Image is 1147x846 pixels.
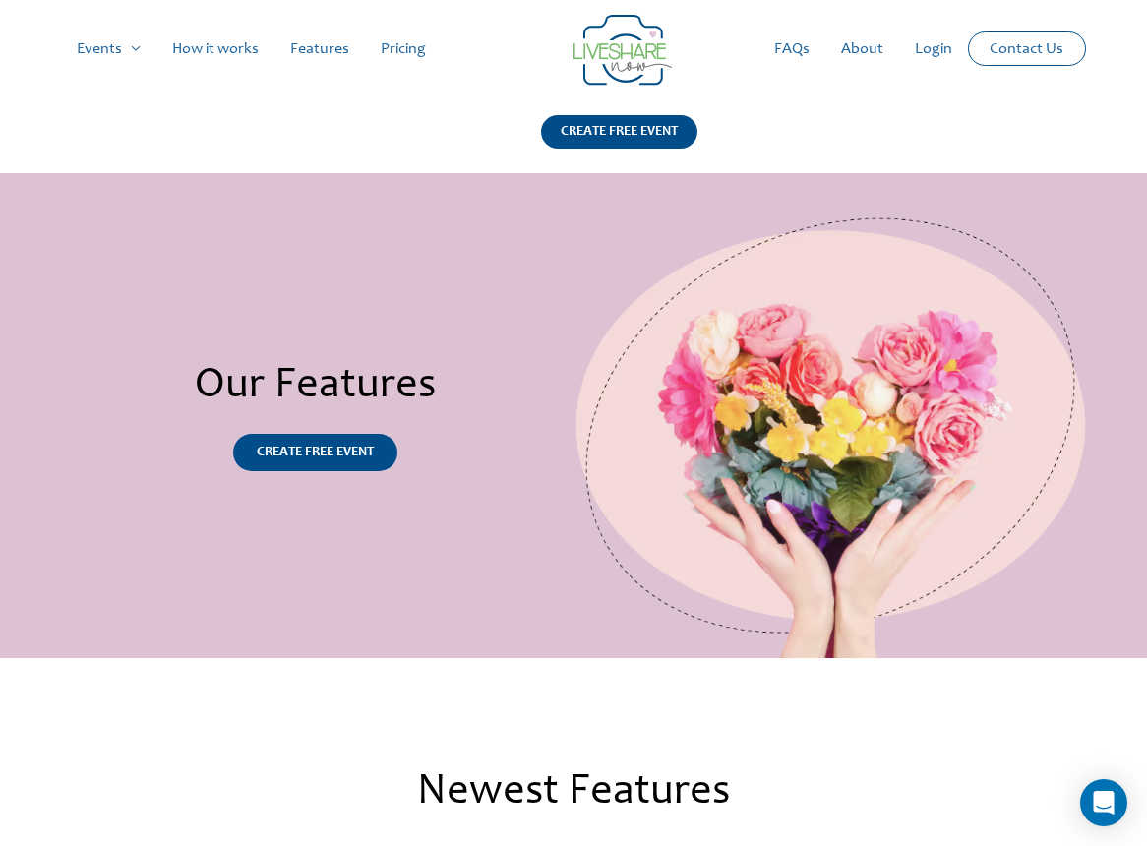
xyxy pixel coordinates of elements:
nav: Site Navigation [34,18,1113,81]
a: Contact Us [974,32,1079,65]
h2: Our Features [57,360,573,414]
img: Group 13921 | Live Photo Slideshow for Events | Create Free Events Album for Any Occasion [573,173,1090,658]
span: CREATE FREE EVENT [257,446,374,459]
a: How it works [156,18,274,81]
a: Events [61,18,156,81]
h2: Newest Features [10,766,1137,820]
a: CREATE FREE EVENT [541,115,697,173]
a: Pricing [365,18,442,81]
div: CREATE FREE EVENT [541,115,697,149]
img: Group 14 | Live Photo Slideshow for Events | Create Free Events Album for Any Occasion [573,15,672,86]
a: CREATE FREE EVENT [233,434,397,471]
a: About [825,18,899,81]
a: Features [274,18,365,81]
a: FAQs [758,18,825,81]
div: Open Intercom Messenger [1080,779,1127,826]
a: Login [899,18,968,81]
